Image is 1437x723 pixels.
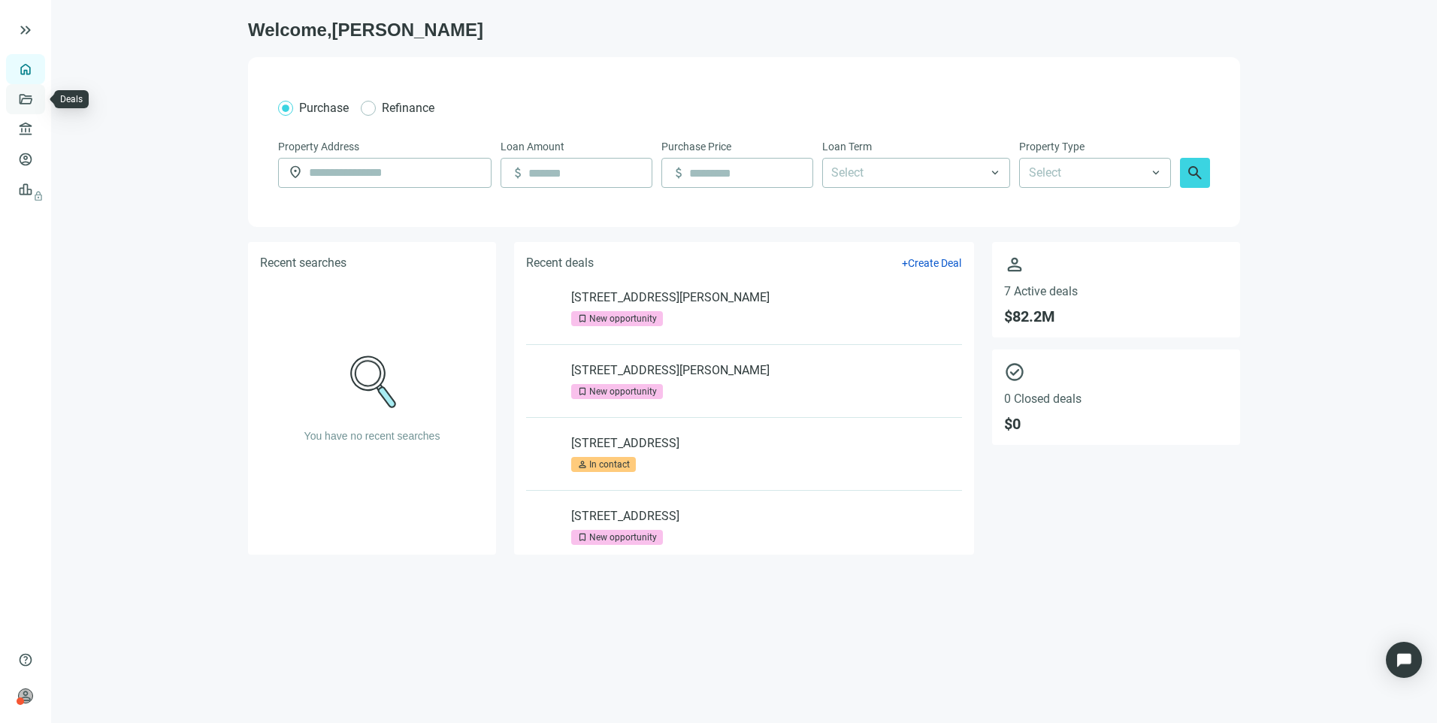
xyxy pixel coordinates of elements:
[510,165,525,180] span: attach_money
[822,138,872,155] span: Loan Term
[661,138,731,155] span: Purchase Price
[908,257,961,269] span: Create Deal
[526,363,562,399] img: deal-photo-1
[526,254,594,272] h5: Recent deals
[577,532,588,543] span: bookmark
[577,313,588,324] span: bookmark
[18,652,33,667] span: help
[501,138,564,155] span: Loan Amount
[1004,254,1228,275] span: person
[577,386,588,397] span: bookmark
[382,101,434,115] span: Refinance
[1004,284,1228,298] span: 7 Active deals
[571,509,679,524] a: [STREET_ADDRESS]
[571,436,679,451] a: [STREET_ADDRESS]
[526,509,562,545] img: deal-photo-3
[299,101,349,115] span: Purchase
[671,165,686,180] span: attach_money
[260,254,346,272] h5: Recent searches
[1186,164,1204,182] span: search
[589,530,657,545] div: New opportunity
[18,688,33,703] span: person
[1004,415,1228,433] span: $ 0
[278,138,359,155] span: Property Address
[248,18,1240,42] h1: Welcome, [PERSON_NAME]
[571,290,770,305] a: [STREET_ADDRESS][PERSON_NAME]
[571,363,770,378] a: [STREET_ADDRESS][PERSON_NAME]
[1180,158,1210,188] button: search
[526,436,562,472] img: deal-photo-2
[1019,138,1085,155] span: Property Type
[526,290,562,326] img: deal-photo-0
[304,430,440,442] span: You have no recent searches
[1386,642,1422,678] div: Open Intercom Messenger
[902,257,908,269] span: +
[589,311,657,326] div: New opportunity
[589,384,657,399] div: New opportunity
[17,21,35,39] button: keyboard_double_arrow_right
[1004,307,1228,325] span: $ 82.2M
[577,459,588,470] span: person
[288,165,303,180] span: location_on
[589,457,630,472] div: In contact
[1004,392,1228,406] span: 0 Closed deals
[901,256,962,270] button: +Create Deal
[1004,361,1228,383] span: check_circle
